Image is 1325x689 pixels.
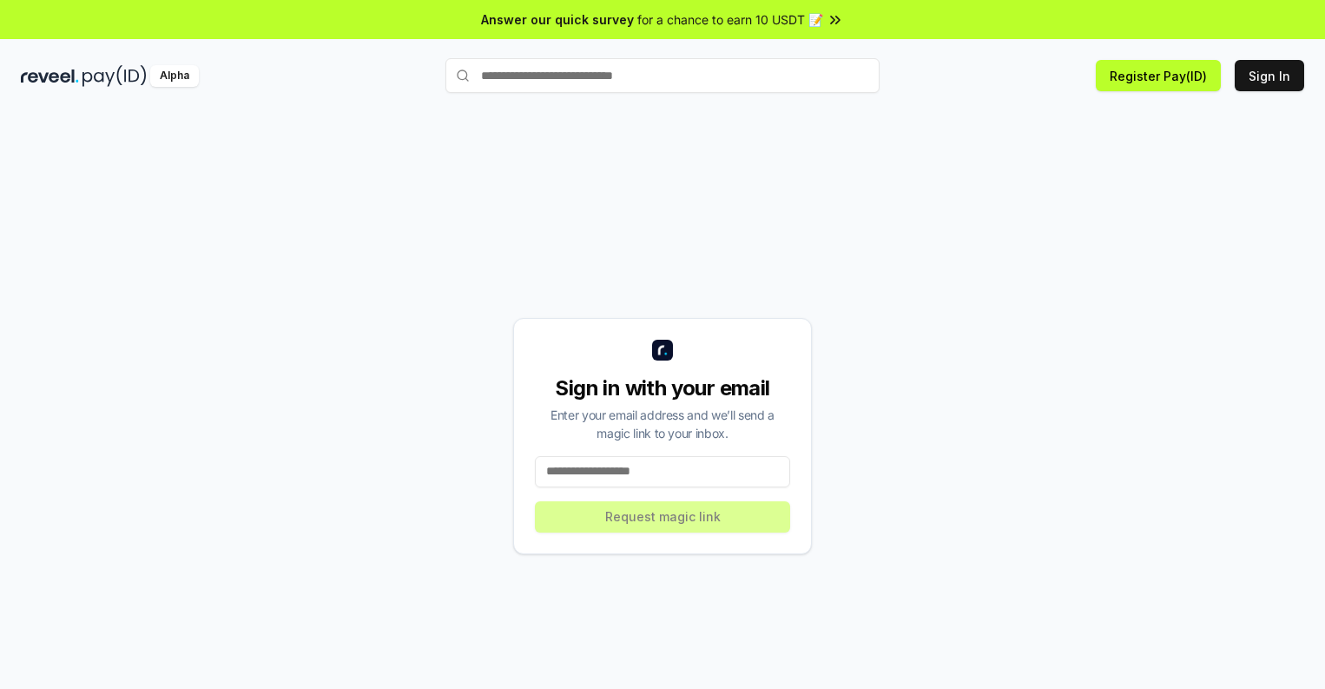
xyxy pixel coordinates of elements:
span: Answer our quick survey [481,10,634,29]
div: Alpha [150,65,199,87]
span: for a chance to earn 10 USDT 📝 [637,10,823,29]
img: logo_small [652,340,673,361]
button: Sign In [1235,60,1304,91]
div: Sign in with your email [535,374,790,402]
img: reveel_dark [21,65,79,87]
div: Enter your email address and we’ll send a magic link to your inbox. [535,406,790,442]
button: Register Pay(ID) [1096,60,1221,91]
img: pay_id [82,65,147,87]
